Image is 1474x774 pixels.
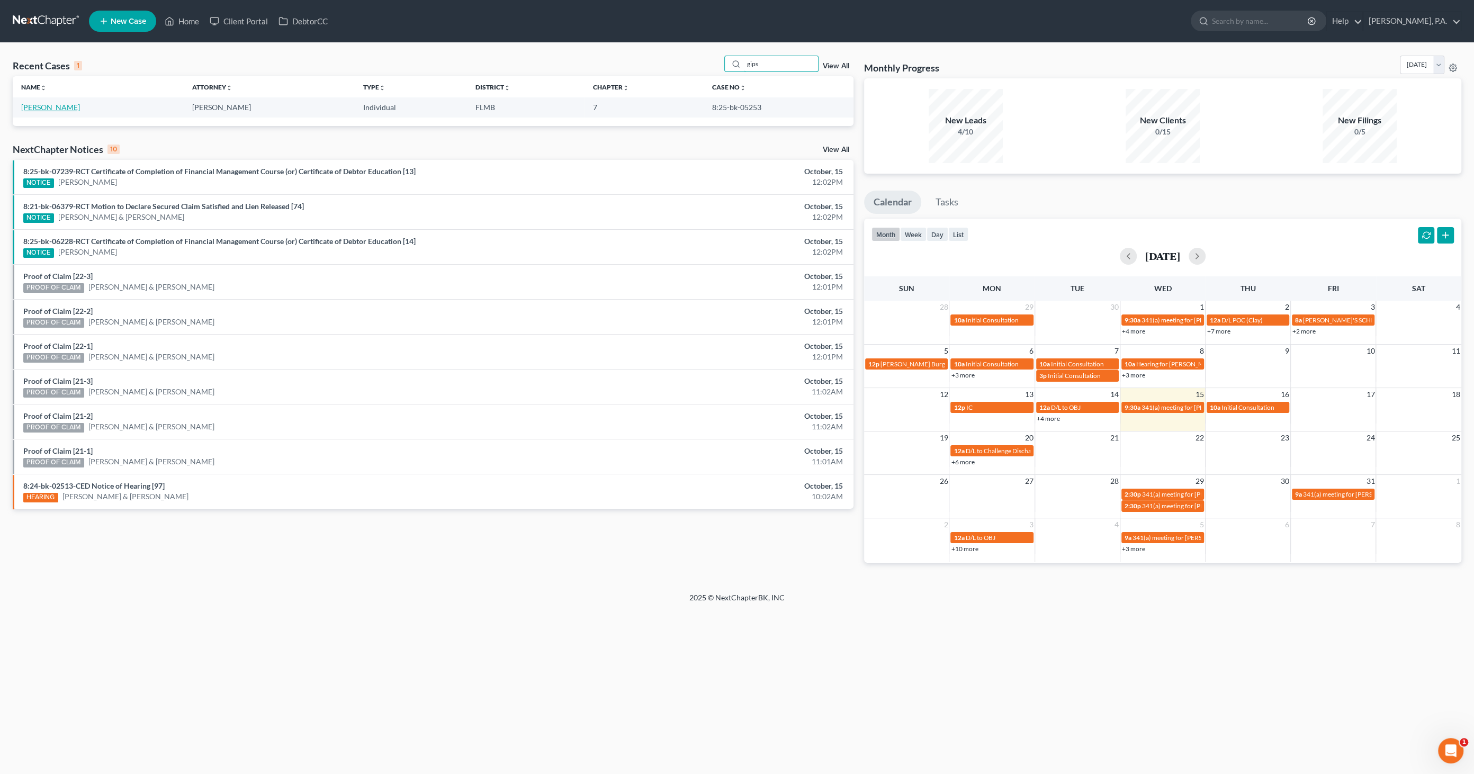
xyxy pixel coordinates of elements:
[88,456,214,467] a: [PERSON_NAME] & [PERSON_NAME]
[23,178,54,188] div: NOTICE
[577,386,843,397] div: 11:02AM
[880,360,972,368] span: [PERSON_NAME] Burgers at Elks
[1125,403,1140,411] span: 9:30a
[929,127,1003,137] div: 4/10
[938,475,949,488] span: 26
[13,143,120,156] div: NextChapter Notices
[1142,490,1300,498] span: 341(a) meeting for [PERSON_NAME] & [PERSON_NAME]
[1369,518,1376,531] span: 7
[577,376,843,386] div: October, 15
[577,236,843,247] div: October, 15
[1369,301,1376,313] span: 3
[88,352,214,362] a: [PERSON_NAME] & [PERSON_NAME]
[577,481,843,491] div: October, 15
[435,592,1039,611] div: 2025 © NextChapterBK, INC
[111,17,146,25] span: New Case
[58,247,117,257] a: [PERSON_NAME]
[23,353,84,363] div: PROOF OF CLAIM
[1039,372,1047,380] span: 3p
[1365,475,1376,488] span: 31
[273,12,333,31] a: DebtorCC
[1071,284,1084,293] span: Tue
[1037,415,1060,422] a: +4 more
[577,446,843,456] div: October, 15
[951,545,978,553] a: +10 more
[23,272,93,281] a: Proof of Claim [22-3]
[23,458,84,467] div: PROOF OF CLAIM
[1028,518,1035,531] span: 3
[1365,388,1376,401] span: 17
[13,59,82,72] div: Recent Cases
[622,85,628,91] i: unfold_more
[23,213,54,223] div: NOTICE
[23,318,84,328] div: PROOF OF CLAIM
[577,177,843,187] div: 12:02PM
[954,360,964,368] span: 10a
[1109,388,1120,401] span: 14
[740,85,746,91] i: unfold_more
[107,145,120,154] div: 10
[23,423,84,433] div: PROOF OF CLAIM
[1280,388,1290,401] span: 16
[938,388,949,401] span: 12
[88,386,214,397] a: [PERSON_NAME] & [PERSON_NAME]
[871,227,900,241] button: month
[1122,327,1145,335] a: +4 more
[1280,475,1290,488] span: 30
[577,271,843,282] div: October, 15
[23,167,416,176] a: 8:25-bk-07239-RCT Certificate of Completion of Financial Management Course (or) Certificate of De...
[1194,475,1205,488] span: 29
[1039,360,1050,368] span: 10a
[1125,502,1141,510] span: 2:30p
[1328,284,1339,293] span: Fri
[577,201,843,212] div: October, 15
[88,317,214,327] a: [PERSON_NAME] & [PERSON_NAME]
[577,282,843,292] div: 12:01PM
[577,247,843,257] div: 12:02PM
[951,458,974,466] a: +6 more
[1365,345,1376,357] span: 10
[966,403,972,411] span: IC
[577,317,843,327] div: 12:01PM
[62,491,188,502] a: [PERSON_NAME] & [PERSON_NAME]
[1455,518,1461,531] span: 8
[1024,431,1035,444] span: 20
[900,227,927,241] button: week
[1284,518,1290,531] span: 6
[1142,502,1300,510] span: 341(a) meeting for [PERSON_NAME] & [PERSON_NAME]
[983,284,1001,293] span: Mon
[74,61,82,70] div: 1
[40,85,47,91] i: unfold_more
[1199,345,1205,357] span: 8
[23,248,54,258] div: NOTICE
[1303,490,1456,498] span: 341(a) meeting for [PERSON_NAME] [PERSON_NAME]
[1154,284,1171,293] span: Wed
[1451,345,1461,357] span: 11
[926,191,968,214] a: Tasks
[1122,371,1145,379] a: +3 more
[823,62,849,70] a: View All
[1210,316,1220,324] span: 12a
[1221,316,1263,324] span: D/L POC (Clay)
[1460,738,1468,746] span: 1
[577,166,843,177] div: October, 15
[1365,431,1376,444] span: 24
[1125,316,1140,324] span: 9:30a
[204,12,273,31] a: Client Portal
[88,421,214,432] a: [PERSON_NAME] & [PERSON_NAME]
[1024,475,1035,488] span: 27
[1323,127,1397,137] div: 0/5
[504,85,510,91] i: unfold_more
[868,360,879,368] span: 12p
[88,282,214,292] a: [PERSON_NAME] & [PERSON_NAME]
[577,306,843,317] div: October, 15
[712,83,746,91] a: Case Nounfold_more
[23,202,304,211] a: 8:21-bk-06379-RCT Motion to Declare Secured Claim Satisfied and Lien Released [74]
[954,316,964,324] span: 10a
[1212,11,1309,31] input: Search by name...
[23,388,84,398] div: PROOF OF CLAIM
[23,307,93,316] a: Proof of Claim [22-2]
[1113,345,1120,357] span: 7
[954,447,964,455] span: 12a
[467,97,584,117] td: FLMB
